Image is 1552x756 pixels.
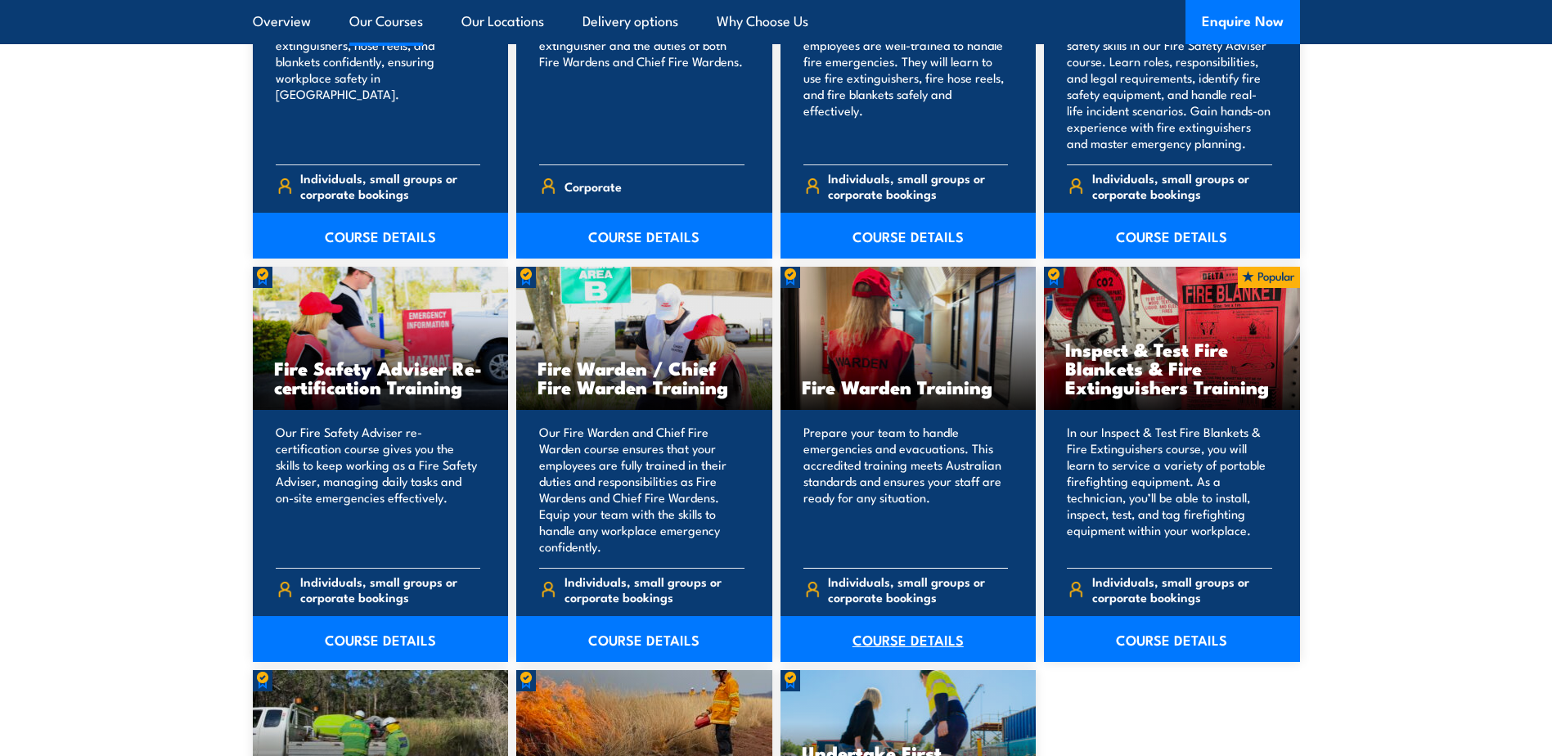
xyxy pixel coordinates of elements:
span: Individuals, small groups or corporate bookings [300,170,480,201]
h3: Fire Warden / Chief Fire Warden Training [538,358,751,396]
span: Individuals, small groups or corporate bookings [300,574,480,605]
span: Individuals, small groups or corporate bookings [565,574,745,605]
a: COURSE DETAILS [1044,616,1300,662]
p: Our Fire Safety Adviser re-certification course gives you the skills to keep working as a Fire Sa... [276,424,481,555]
a: COURSE DETAILS [253,616,509,662]
a: COURSE DETAILS [253,213,509,259]
a: COURSE DETAILS [516,616,772,662]
span: Corporate [565,173,622,199]
span: Individuals, small groups or corporate bookings [1092,574,1272,605]
a: COURSE DETAILS [516,213,772,259]
span: Individuals, small groups or corporate bookings [828,170,1008,201]
span: Individuals, small groups or corporate bookings [1092,170,1272,201]
a: COURSE DETAILS [780,616,1037,662]
a: COURSE DETAILS [780,213,1037,259]
h3: Fire Warden Training [802,377,1015,396]
p: Equip your team in [GEOGRAPHIC_DATA] with key fire safety skills in our Fire Safety Adviser cours... [1067,4,1272,151]
p: Our Fire Extinguisher and Fire Warden course will ensure your employees are well-trained to handl... [803,4,1009,151]
p: Our Fire Warden and Chief Fire Warden course ensures that your employees are fully trained in the... [539,424,745,555]
p: Our Fire Combo Awareness Day includes training on how to use a fire extinguisher and the duties o... [539,4,745,151]
a: COURSE DETAILS [1044,213,1300,259]
p: In our Inspect & Test Fire Blankets & Fire Extinguishers course, you will learn to service a vari... [1067,424,1272,555]
span: Individuals, small groups or corporate bookings [828,574,1008,605]
p: Train your team in essential fire safety. Learn to use fire extinguishers, hose reels, and blanke... [276,4,481,151]
p: Prepare your team to handle emergencies and evacuations. This accredited training meets Australia... [803,424,1009,555]
h3: Inspect & Test Fire Blankets & Fire Extinguishers Training [1065,340,1279,396]
h3: Fire Safety Adviser Re-certification Training [274,358,488,396]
